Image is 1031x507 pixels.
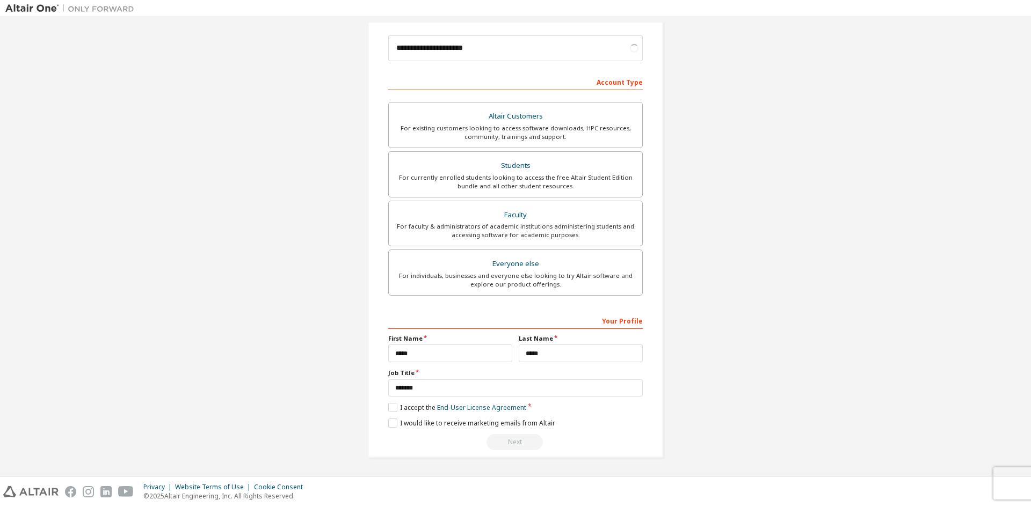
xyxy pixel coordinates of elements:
[395,271,636,289] div: For individuals, businesses and everyone else looking to try Altair software and explore our prod...
[388,434,643,450] div: Please wait while checking email ...
[83,486,94,497] img: instagram.svg
[100,486,112,497] img: linkedin.svg
[395,124,636,141] div: For existing customers looking to access software downloads, HPC resources, community, trainings ...
[395,109,636,124] div: Altair Customers
[395,173,636,190] div: For currently enrolled students looking to access the free Altair Student Edition bundle and all ...
[175,483,254,491] div: Website Terms of Use
[388,73,643,90] div: Account Type
[254,483,309,491] div: Cookie Consent
[388,369,643,377] label: Job Title
[388,418,555,428] label: I would like to receive marketing emails from Altair
[5,3,140,14] img: Altair One
[143,491,309,501] p: © 2025 Altair Engineering, Inc. All Rights Reserved.
[437,403,526,412] a: End-User License Agreement
[395,158,636,173] div: Students
[395,256,636,271] div: Everyone else
[395,222,636,239] div: For faculty & administrators of academic institutions administering students and accessing softwa...
[3,486,59,497] img: altair_logo.svg
[388,312,643,329] div: Your Profile
[388,403,526,412] label: I accept the
[118,486,134,497] img: youtube.svg
[65,486,76,497] img: facebook.svg
[519,334,643,343] label: Last Name
[143,483,175,491] div: Privacy
[388,334,512,343] label: First Name
[395,208,636,223] div: Faculty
